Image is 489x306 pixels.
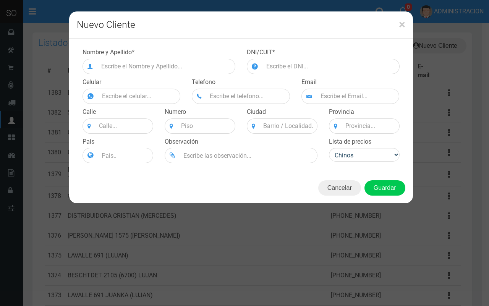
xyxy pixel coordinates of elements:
input: Piso [177,118,235,134]
label: Pais [83,138,94,146]
span: × [399,17,405,32]
input: Escribe el Email... [317,89,400,104]
label: Lista de precios [329,138,371,146]
input: Escribe las observación... [180,148,317,163]
input: Calle... [95,118,153,134]
label: DNI/CUIT [247,48,275,57]
label: Nombre y Apellido [83,48,134,57]
input: Provincia... [342,118,400,134]
label: Numero [165,108,186,117]
h4: Nuevo Cliente [77,19,405,31]
label: Ciudad [247,108,266,117]
label: Email [301,78,317,87]
label: Calle [83,108,96,117]
input: Escribe el celular... [98,89,181,104]
input: Escribe el telefono... [206,89,290,104]
label: Telefono [192,78,215,87]
button: Guardar [364,180,405,196]
input: Barrio / Localidad... [259,118,317,134]
button: Cancelar [318,180,361,196]
label: Provincia [329,108,354,117]
input: Pais.. [98,148,153,163]
label: Observación [165,138,198,146]
input: Escribe el DNI... [262,59,400,74]
input: Escribe el Nombre y Apellido... [97,59,235,74]
button: Close [399,18,405,31]
label: Celular [83,78,101,87]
